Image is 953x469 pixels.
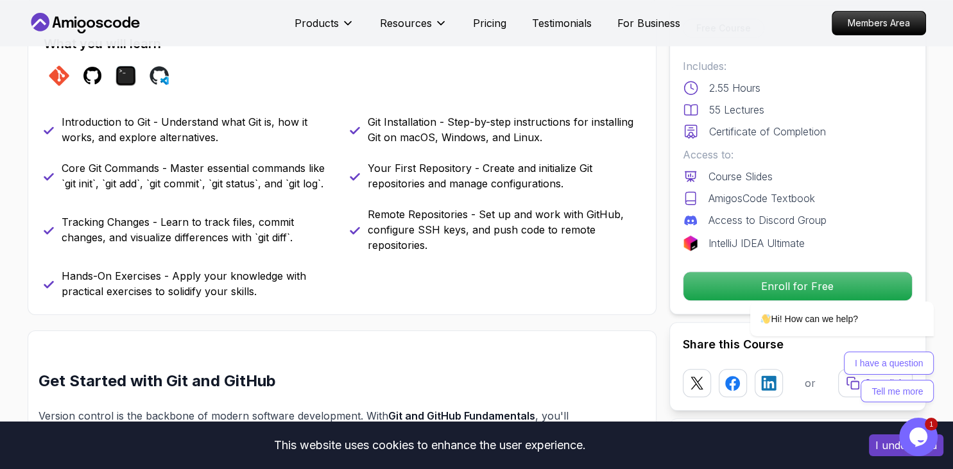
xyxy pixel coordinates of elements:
p: Access to Discord Group [708,212,827,228]
p: 55 Lectures [709,102,764,117]
p: Resources [380,15,432,31]
p: Your First Repository - Create and initialize Git repositories and manage configurations. [368,160,640,191]
div: This website uses cookies to enhance the user experience. [10,431,850,459]
a: Members Area [832,11,926,35]
p: Members Area [832,12,925,35]
a: Testimonials [532,15,592,31]
button: Resources [380,15,447,41]
h2: Get Started with Git and GitHub [39,371,585,391]
img: codespaces logo [149,65,169,86]
img: jetbrains logo [683,235,698,251]
p: Enroll for Free [683,272,912,300]
h2: Share this Course [683,336,913,354]
a: For Business [617,15,680,31]
p: Introduction to Git - Understand what Git is, how it works, and explore alternatives. [62,114,334,145]
button: Products [295,15,354,41]
img: terminal logo [116,65,136,86]
p: Course Slides [708,169,773,184]
button: Enroll for Free [683,271,913,301]
p: Hands-On Exercises - Apply your knowledge with practical exercises to solidify your skills. [62,268,334,299]
p: Git Installation - Step-by-step instructions for installing Git on macOS, Windows, and Linux. [368,114,640,145]
img: git logo [49,65,69,86]
a: Pricing [473,15,506,31]
p: Core Git Commands - Master essential commands like `git init`, `git add`, `git commit`, `git stat... [62,160,334,191]
p: 2.55 Hours [709,80,760,96]
p: Remote Repositories - Set up and work with GitHub, configure SSH keys, and push code to remote re... [368,207,640,253]
strong: Git and GitHub Fundamentals [388,409,535,422]
p: Certificate of Completion [709,124,826,139]
p: Includes: [683,58,913,74]
p: Access to: [683,147,913,162]
p: IntelliJ IDEA Ultimate [708,235,805,251]
img: github logo [82,65,103,86]
p: Tracking Changes - Learn to track files, commit changes, and visualize differences with `git diff`. [62,214,334,245]
p: Products [295,15,339,31]
p: AmigosCode Textbook [708,191,815,206]
button: Accept cookies [869,434,943,456]
p: Version control is the backbone of modern software development. With , you'll learn how to manage... [39,407,585,461]
iframe: chat widget [709,186,940,411]
iframe: chat widget [899,418,940,456]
